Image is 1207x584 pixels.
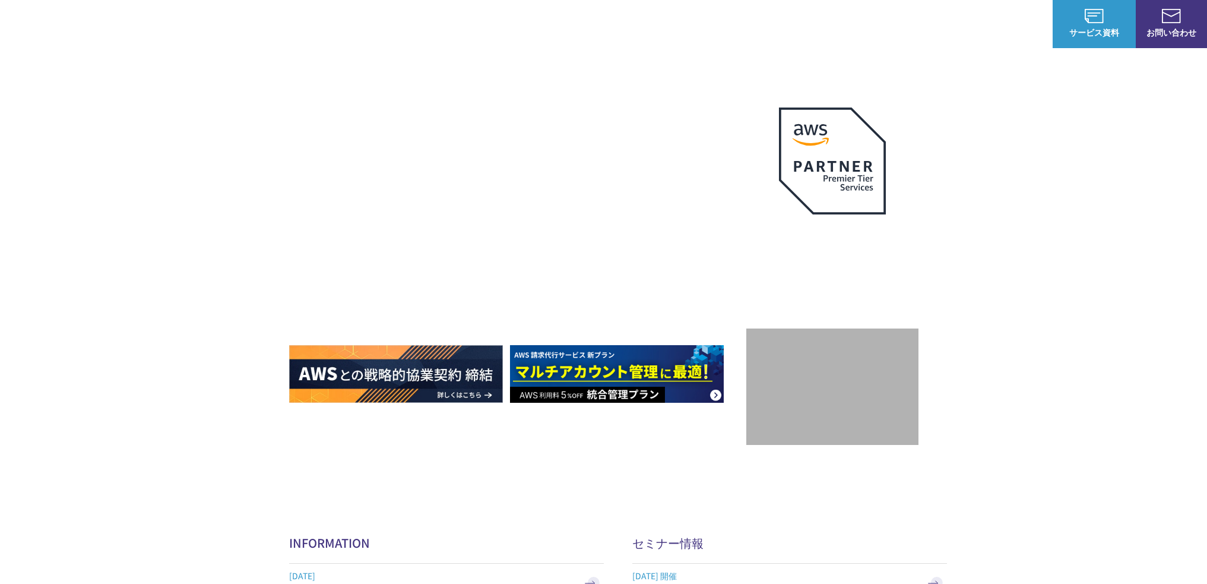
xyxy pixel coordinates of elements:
a: AWS総合支援サービス C-Chorus NHN テコラスAWS総合支援サービス [18,10,223,38]
span: サービス資料 [1053,26,1136,39]
img: AWS請求代行サービス 統合管理プラン [510,345,724,403]
p: AWSの導入からコスト削減、 構成・運用の最適化からデータ活用まで 規模や業種業態を問わない マネージドサービスで [289,131,746,184]
img: お問い合わせ [1162,9,1181,23]
a: 導入事例 [882,18,915,30]
p: サービス [694,18,739,30]
p: 強み [642,18,670,30]
h2: INFORMATION [289,534,604,551]
p: ナレッジ [939,18,984,30]
span: NHN テコラス AWS総合支援サービス [137,11,223,36]
img: 契約件数 [770,346,895,433]
h2: セミナー情報 [632,534,947,551]
em: AWS [819,229,845,246]
p: 業種別ソリューション [763,18,858,30]
h1: AWS ジャーニーの 成功を実現 [289,195,746,310]
img: AWSとの戦略的協業契約 締結 [289,345,503,403]
a: ログイン [1008,18,1041,30]
span: お問い合わせ [1136,26,1207,39]
p: 最上位プレミアティア サービスパートナー [765,229,900,274]
img: AWSプレミアティアサービスパートナー [779,108,886,214]
img: AWS総合支援サービス C-Chorus サービス資料 [1085,9,1104,23]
